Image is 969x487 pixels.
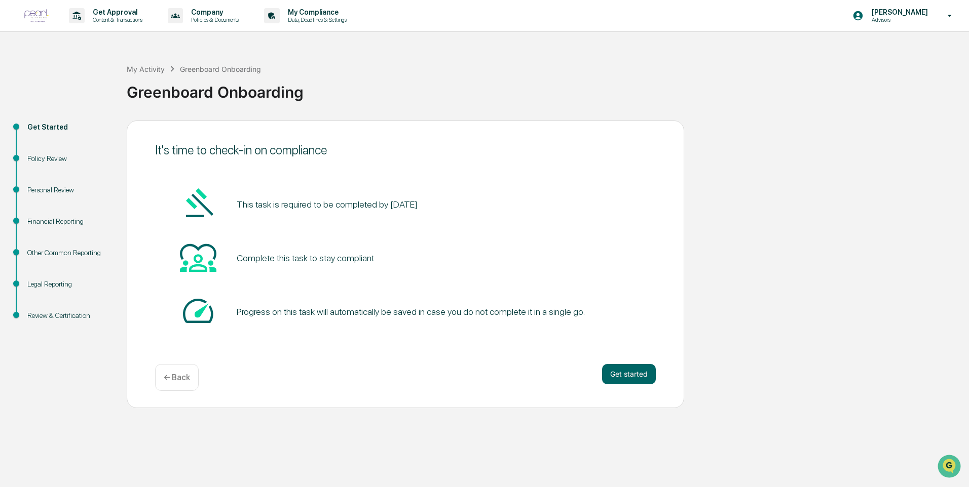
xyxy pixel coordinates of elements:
span: Attestations [84,128,126,138]
p: ← Back [164,373,190,382]
pre: This task is required to be completed by [DATE] [237,197,418,211]
div: My Activity [127,65,165,73]
p: Policies & Documents [183,16,244,23]
div: Greenboard Onboarding [127,75,964,101]
img: Heart [180,239,216,275]
div: Start new chat [34,77,166,88]
button: Start new chat [172,80,184,93]
div: We're available if you need us! [34,88,128,96]
p: Company [183,8,244,16]
p: Data, Deadlines & Settings [280,16,352,23]
a: 🔎Data Lookup [6,143,68,161]
p: My Compliance [280,8,352,16]
p: How can we help? [10,21,184,37]
img: Speed-dial [180,293,216,329]
span: Pylon [101,172,123,179]
div: Personal Review [27,185,110,195]
img: logo [24,9,49,23]
img: 1746055101610-c473b297-6a78-478c-a979-82029cc54cd1 [10,77,28,96]
div: 🖐️ [10,129,18,137]
p: [PERSON_NAME] [864,8,933,16]
p: Get Approval [85,8,147,16]
a: 🗄️Attestations [69,124,130,142]
img: Gavel [180,185,216,222]
div: Review & Certification [27,310,110,321]
div: Financial Reporting [27,216,110,227]
div: Other Common Reporting [27,248,110,258]
a: Powered byPylon [71,171,123,179]
div: Complete this task to stay compliant [237,253,374,263]
span: Data Lookup [20,147,64,157]
div: Greenboard Onboarding [180,65,261,73]
div: 🔎 [10,148,18,156]
a: 🖐️Preclearance [6,124,69,142]
div: Get Started [27,122,110,133]
div: 🗄️ [73,129,82,137]
div: Legal Reporting [27,279,110,290]
div: Progress on this task will automatically be saved in case you do not complete it in a single go. [237,306,585,317]
p: Advisors [864,16,933,23]
iframe: Open customer support [937,454,964,481]
div: Policy Review [27,153,110,164]
button: Get started [602,364,656,384]
p: Content & Transactions [85,16,147,23]
span: Preclearance [20,128,65,138]
div: It's time to check-in on compliance [155,143,656,157]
